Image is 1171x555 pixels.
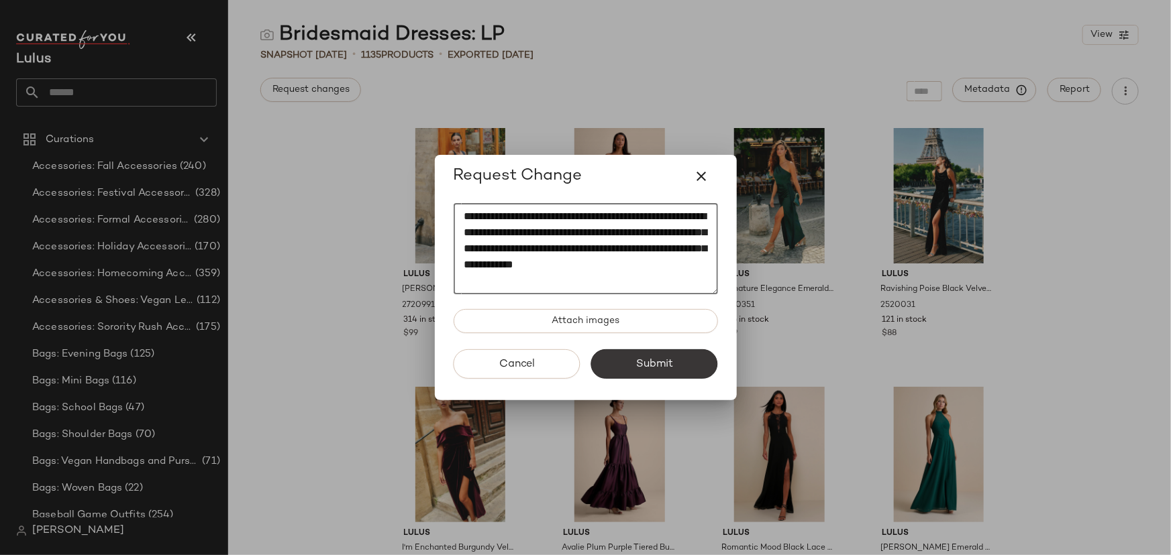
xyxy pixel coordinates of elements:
span: Attach images [551,316,619,326]
span: Cancel [498,358,535,371]
span: Submit [635,358,673,371]
span: Request Change [454,166,582,187]
button: Cancel [454,349,580,379]
button: Attach images [454,309,718,333]
button: Submit [591,349,718,379]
